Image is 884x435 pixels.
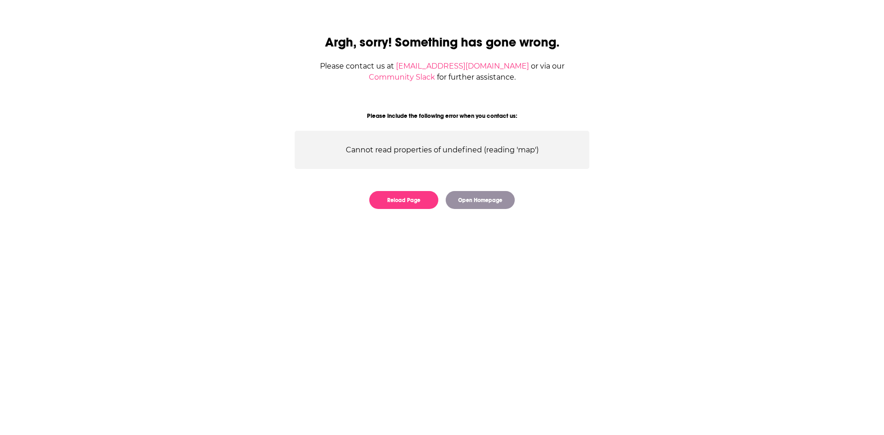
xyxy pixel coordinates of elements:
div: Cannot read properties of undefined (reading 'map') [295,131,589,169]
div: Please include the following error when you contact us: [295,112,589,120]
button: Reload Page [369,191,438,209]
button: Open Homepage [446,191,515,209]
h2: Argh, sorry! Something has gone wrong. [295,35,589,50]
div: Please contact us at or via our for further assistance. [295,61,589,83]
a: Community Slack [369,73,435,81]
a: [EMAIL_ADDRESS][DOMAIN_NAME] [396,62,529,70]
